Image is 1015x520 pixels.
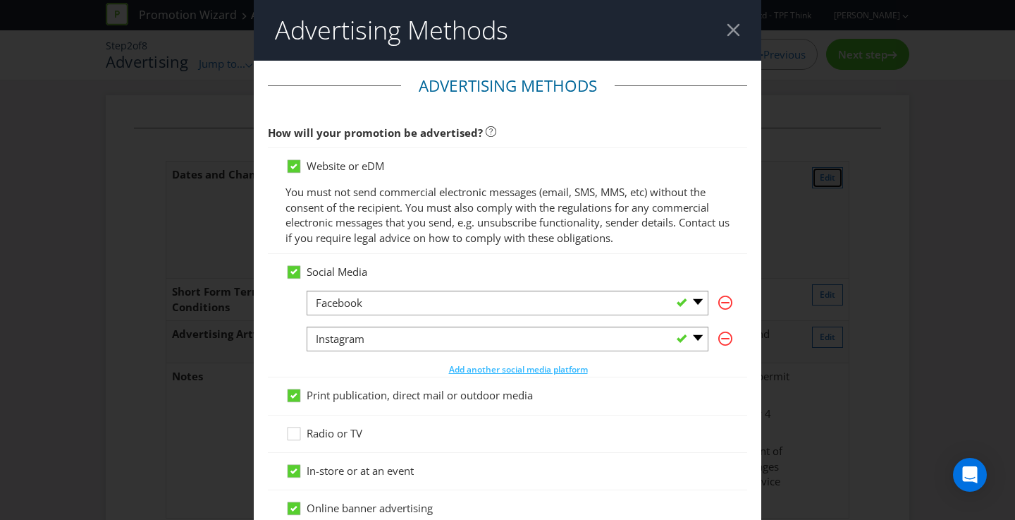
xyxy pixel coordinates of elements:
[307,159,384,173] span: Website or eDM
[448,363,589,377] button: Add another social media platform
[449,363,588,375] span: Add another social media platform
[268,126,483,140] span: How will your promotion be advertised?
[285,185,730,246] p: You must not send commercial electronic messages (email, SMS, MMS, etc) without the consent of th...
[401,75,615,97] legend: Advertising Methods
[307,388,533,402] span: Print publication, direct mail or outdoor media
[307,464,414,478] span: In-store or at an event
[953,458,987,492] div: Open Intercom Messenger
[307,426,362,440] span: Radio or TV
[307,501,433,515] span: Online banner advertising
[307,265,367,279] span: Social Media
[275,16,508,44] h2: Advertising Methods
